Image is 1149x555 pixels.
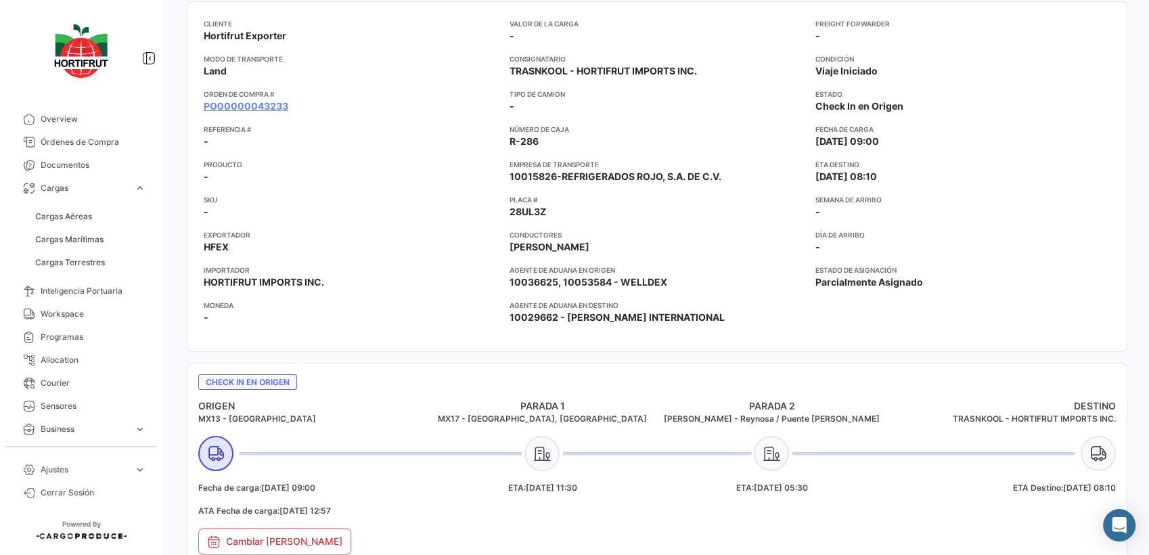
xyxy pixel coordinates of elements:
span: expand_more [134,423,146,435]
app-card-info-title: Consignatario [510,53,805,64]
span: HORTIFRUT IMPORTS INC. [204,275,324,289]
span: HFEX [204,240,229,254]
app-card-info-title: Estado de Asignación [815,265,1110,275]
app-card-info-title: Agente de Aduana en Destino [510,300,805,311]
app-card-info-title: Tipo de Camión [510,89,805,99]
span: TRASNKOOL - HORTIFRUT IMPORTS INC. [510,64,697,78]
app-card-info-title: Orden de Compra # [204,89,499,99]
app-card-info-title: Empresa de Transporte [510,159,805,170]
app-card-info-title: Freight Forwarder [815,18,1110,29]
span: [PERSON_NAME] [510,240,589,254]
h5: ETA: [657,482,886,494]
span: - [204,205,208,219]
app-card-info-title: Fecha de carga [815,124,1110,135]
a: Courier [11,372,152,395]
span: Sensores [41,400,146,412]
app-card-info-title: Conductores [510,229,805,240]
span: R-286 [510,135,539,148]
span: 10015826-REFRIGERADOS ROJO, S.A. DE C.V. [510,170,721,183]
span: Órdenes de Compra [41,136,146,148]
span: - [815,29,820,43]
app-card-info-title: Número de Caja [510,124,805,135]
span: [DATE] 08:10 [1063,483,1116,493]
span: Cerrar Sesión [41,487,146,499]
a: Sensores [11,395,152,418]
app-card-info-title: Importador [204,265,499,275]
span: 28UL3Z [510,205,546,219]
span: Parcialmente Asignado [815,275,923,289]
span: Courier [41,377,146,389]
a: Cargas Terrestres [30,252,152,273]
a: Inteligencia Portuaria [11,280,152,303]
span: Business [41,423,129,435]
h5: MX17 - [GEOGRAPHIC_DATA], [GEOGRAPHIC_DATA] [428,413,657,425]
span: [DATE] 09:00 [261,483,315,493]
a: Overview [11,108,152,131]
a: Documentos [11,154,152,177]
h4: DESTINO [886,399,1116,413]
app-card-info-title: Valor de la Carga [510,18,805,29]
span: expand_more [134,182,146,194]
div: Abrir Intercom Messenger [1103,509,1135,541]
span: - [510,29,514,43]
span: Cargas [41,182,129,194]
span: Hortifrut Exporter [204,29,286,43]
a: Programas [11,326,152,349]
span: Land [204,64,227,78]
app-card-info-title: Producto [204,159,499,170]
span: Workspace [41,308,146,320]
span: Programas [41,331,146,343]
span: Inteligencia Portuaria [41,285,146,297]
app-card-info-title: SKU [204,194,499,205]
app-card-info-title: Estado [815,89,1110,99]
h5: [PERSON_NAME] - Reynosa / Puente [PERSON_NAME] [657,413,886,425]
a: Allocation [11,349,152,372]
app-card-info-title: ETA Destino [815,159,1110,170]
h4: ORIGEN [198,399,428,413]
span: - [510,99,514,113]
a: PO00000043233 [204,99,288,113]
app-card-info-title: Placa # [510,194,805,205]
span: - [204,170,208,183]
span: Documentos [41,159,146,171]
h5: Fecha de carga: [198,482,428,494]
span: - [204,135,208,148]
app-card-info-title: Semana de Arribo [815,194,1110,205]
span: Cargas Terrestres [35,257,105,269]
a: Cargas Aéreas [30,206,152,227]
h5: MX13 - [GEOGRAPHIC_DATA] [198,413,428,425]
span: [DATE] 09:00 [815,135,879,148]
a: Cargas Marítimas [30,229,152,250]
a: Workspace [11,303,152,326]
span: Cargas Marítimas [35,234,104,246]
app-card-info-title: Agente de Aduana en Origen [510,265,805,275]
app-card-info-title: Referencia # [204,124,499,135]
span: - [204,311,208,324]
span: [DATE] 08:10 [815,170,877,183]
span: [DATE] 12:57 [279,506,331,516]
span: expand_more [134,464,146,476]
h4: PARADA 2 [657,399,886,413]
span: [DATE] 11:30 [526,483,577,493]
span: Cargas Aéreas [35,210,92,223]
span: 10036625, 10053584 - WELLDEX [510,275,667,289]
app-card-info-title: Exportador [204,229,499,240]
h5: ATA Fecha de carga: [198,505,428,517]
app-card-info-title: Cliente [204,18,499,29]
app-card-info-title: Condición [815,53,1110,64]
span: Check In en Origen [815,99,903,113]
span: [DATE] 05:30 [754,483,808,493]
a: Órdenes de Compra [11,131,152,154]
button: Cambiar [PERSON_NAME] [198,528,351,555]
span: Check In en Origen [198,374,297,390]
app-card-info-title: Moneda [204,300,499,311]
span: Ajustes [41,464,129,476]
span: - [815,205,820,219]
app-card-info-title: Día de Arribo [815,229,1110,240]
h4: PARADA 1 [428,399,657,413]
img: logo-hortifrut.svg [47,16,115,86]
span: 10029662 - [PERSON_NAME] INTERNATIONAL [510,311,725,324]
span: - [815,240,820,254]
app-card-info-title: Modo de Transporte [204,53,499,64]
h5: TRASNKOOL - HORTIFRUT IMPORTS INC. [886,413,1116,425]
